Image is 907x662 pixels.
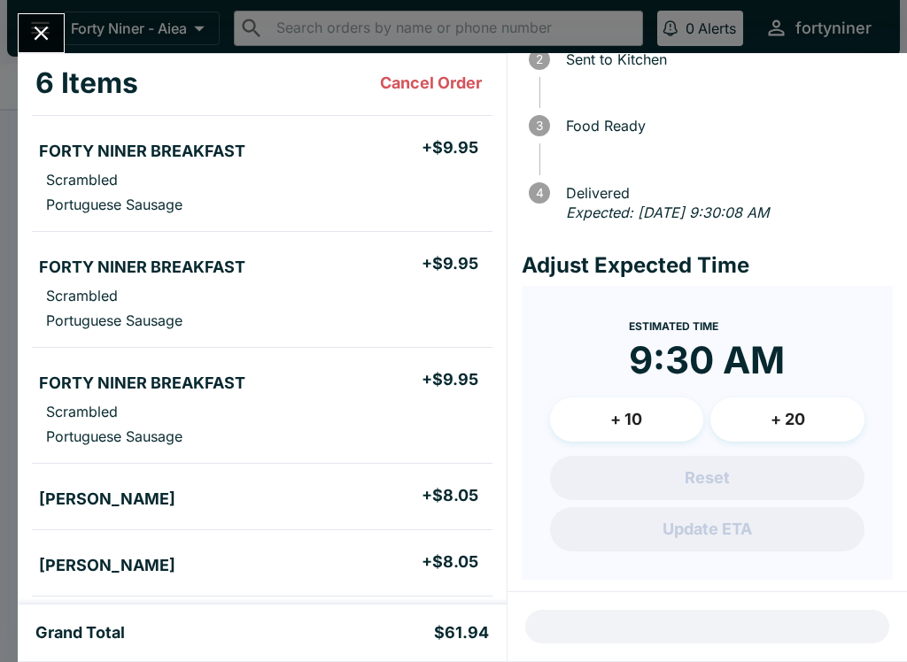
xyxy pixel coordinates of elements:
[35,65,138,101] h3: 6 Items
[422,137,478,158] h5: + $9.95
[19,14,64,52] button: Close
[39,489,175,510] h5: [PERSON_NAME]
[422,369,478,390] h5: + $9.95
[550,397,704,442] button: + 10
[39,141,245,162] h5: FORTY NINER BREAKFAST
[536,119,543,133] text: 3
[373,65,489,101] button: Cancel Order
[46,287,118,304] p: Scrambled
[557,51,893,67] span: Sent to Kitchen
[422,551,478,573] h5: + $8.05
[629,337,785,383] time: 9:30 AM
[535,186,543,200] text: 4
[46,403,118,420] p: Scrambled
[46,196,182,213] p: Portuguese Sausage
[710,397,864,442] button: + 20
[35,622,125,643] h5: Grand Total
[46,312,182,329] p: Portuguese Sausage
[39,373,245,394] h5: FORTY NINER BREAKFAST
[46,171,118,189] p: Scrambled
[422,253,478,274] h5: + $9.95
[522,252,893,279] h4: Adjust Expected Time
[422,485,478,506] h5: + $8.05
[39,555,175,576] h5: [PERSON_NAME]
[629,319,718,333] span: Estimated Time
[32,51,492,662] table: orders table
[46,427,182,445] p: Portuguese Sausage
[536,52,543,66] text: 2
[566,204,769,221] em: Expected: [DATE] 9:30:08 AM
[39,257,245,278] h5: FORTY NINER BREAKFAST
[557,185,893,201] span: Delivered
[557,118,893,134] span: Food Ready
[434,622,489,643] h5: $61.94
